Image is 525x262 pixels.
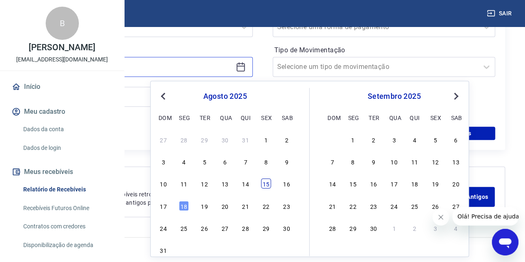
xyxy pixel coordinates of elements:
[179,201,189,211] div: Choose segunda-feira, 18 de agosto de 2025
[282,201,292,211] div: Choose sábado, 23 de agosto de 2025
[241,201,251,211] div: Choose quinta-feira, 21 de agosto de 2025
[369,223,378,233] div: Choose terça-feira, 30 de setembro de 2025
[485,6,515,21] button: Sair
[282,179,292,189] div: Choose sábado, 16 de agosto de 2025
[157,91,293,101] div: agosto 2025
[179,223,189,233] div: Choose segunda-feira, 25 de agosto de 2025
[430,157,440,167] div: Choose sexta-feira, 12 de setembro de 2025
[410,135,420,144] div: Choose quinta-feira, 4 de setembro de 2025
[5,6,70,12] span: Olá! Precisa de ajuda?
[261,201,271,211] div: Choose sexta-feira, 22 de agosto de 2025
[327,201,337,211] div: Choose domingo, 21 de setembro de 2025
[451,91,461,101] button: Next Month
[10,163,114,181] button: Meus recebíveis
[200,112,210,122] div: ter
[369,157,378,167] div: Choose terça-feira, 9 de setembro de 2025
[200,157,210,167] div: Choose terça-feira, 5 de agosto de 2025
[282,112,292,122] div: sab
[430,201,440,211] div: Choose sexta-feira, 26 de setembro de 2025
[20,237,114,254] a: Disponibilização de agenda
[241,112,251,122] div: qui
[159,135,168,144] div: Choose domingo, 27 de julho de 2025
[159,223,168,233] div: Choose domingo, 24 de agosto de 2025
[20,121,114,138] a: Dados da conta
[348,112,358,122] div: seg
[430,135,440,144] div: Choose sexta-feira, 5 de setembro de 2025
[369,112,378,122] div: ter
[327,223,337,233] div: Choose domingo, 28 de setembro de 2025
[20,218,114,235] a: Contratos com credores
[30,44,253,54] p: Período personalizado
[20,200,114,217] a: Recebíveis Futuros Online
[159,112,168,122] div: dom
[326,133,462,234] div: month 2025-09
[410,201,420,211] div: Choose quinta-feira, 25 de setembro de 2025
[220,223,230,233] div: Choose quarta-feira, 27 de agosto de 2025
[220,157,230,167] div: Choose quarta-feira, 6 de agosto de 2025
[389,223,399,233] div: Choose quarta-feira, 1 de outubro de 2025
[369,179,378,189] div: Choose terça-feira, 16 de setembro de 2025
[16,55,108,64] p: [EMAIL_ADDRESS][DOMAIN_NAME]
[430,112,440,122] div: sex
[327,135,337,144] div: Choose domingo, 31 de agosto de 2025
[430,179,440,189] div: Choose sexta-feira, 19 de setembro de 2025
[241,135,251,144] div: Choose quinta-feira, 31 de julho de 2025
[220,112,230,122] div: qua
[492,229,518,255] iframe: Botão para abrir a janela de mensagens
[20,181,114,198] a: Relatório de Recebíveis
[451,157,461,167] div: Choose sábado, 13 de setembro de 2025
[159,179,168,189] div: Choose domingo, 10 de agosto de 2025
[410,179,420,189] div: Choose quinta-feira, 18 de setembro de 2025
[200,223,210,233] div: Choose terça-feira, 26 de agosto de 2025
[200,135,210,144] div: Choose terça-feira, 29 de julho de 2025
[348,201,358,211] div: Choose segunda-feira, 22 de setembro de 2025
[389,112,399,122] div: qua
[451,112,461,122] div: sab
[10,78,114,96] a: Início
[241,157,251,167] div: Choose quinta-feira, 7 de agosto de 2025
[20,140,114,157] a: Dados de login
[410,223,420,233] div: Choose quinta-feira, 2 de outubro de 2025
[369,201,378,211] div: Choose terça-feira, 23 de setembro de 2025
[220,179,230,189] div: Choose quarta-feira, 13 de agosto de 2025
[29,43,95,52] p: [PERSON_NAME]
[327,157,337,167] div: Choose domingo, 7 de setembro de 2025
[200,179,210,189] div: Choose terça-feira, 12 de agosto de 2025
[451,179,461,189] div: Choose sábado, 20 de setembro de 2025
[348,223,358,233] div: Choose segunda-feira, 29 de setembro de 2025
[282,135,292,144] div: Choose sábado, 2 de agosto de 2025
[451,223,461,233] div: Choose sábado, 4 de outubro de 2025
[241,223,251,233] div: Choose quinta-feira, 28 de agosto de 2025
[241,245,251,255] div: Choose quinta-feira, 4 de setembro de 2025
[179,112,189,122] div: seg
[452,207,518,225] iframe: Mensagem da empresa
[282,223,292,233] div: Choose sábado, 30 de agosto de 2025
[158,91,168,101] button: Previous Month
[200,201,210,211] div: Choose terça-feira, 19 de agosto de 2025
[274,45,494,55] label: Tipo de Movimentação
[261,157,271,167] div: Choose sexta-feira, 8 de agosto de 2025
[451,201,461,211] div: Choose sábado, 27 de setembro de 2025
[220,245,230,255] div: Choose quarta-feira, 3 de setembro de 2025
[179,245,189,255] div: Choose segunda-feira, 1 de setembro de 2025
[261,135,271,144] div: Choose sexta-feira, 1 de agosto de 2025
[389,157,399,167] div: Choose quarta-feira, 10 de setembro de 2025
[348,135,358,144] div: Choose segunda-feira, 1 de setembro de 2025
[261,112,271,122] div: sex
[220,201,230,211] div: Choose quarta-feira, 20 de agosto de 2025
[282,157,292,167] div: Choose sábado, 9 de agosto de 2025
[451,135,461,144] div: Choose sábado, 6 de setembro de 2025
[261,245,271,255] div: Choose sexta-feira, 5 de setembro de 2025
[220,135,230,144] div: Choose quarta-feira, 30 de julho de 2025
[348,157,358,167] div: Choose segunda-feira, 8 de setembro de 2025
[369,135,378,144] div: Choose terça-feira, 2 de setembro de 2025
[430,223,440,233] div: Choose sexta-feira, 3 de outubro de 2025
[389,201,399,211] div: Choose quarta-feira, 24 de setembro de 2025
[179,179,189,189] div: Choose segunda-feira, 11 de agosto de 2025
[179,135,189,144] div: Choose segunda-feira, 28 de julho de 2025
[179,157,189,167] div: Choose segunda-feira, 4 de agosto de 2025
[159,201,168,211] div: Choose domingo, 17 de agosto de 2025
[261,179,271,189] div: Choose sexta-feira, 15 de agosto de 2025
[389,179,399,189] div: Choose quarta-feira, 17 de setembro de 2025
[348,179,358,189] div: Choose segunda-feira, 15 de setembro de 2025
